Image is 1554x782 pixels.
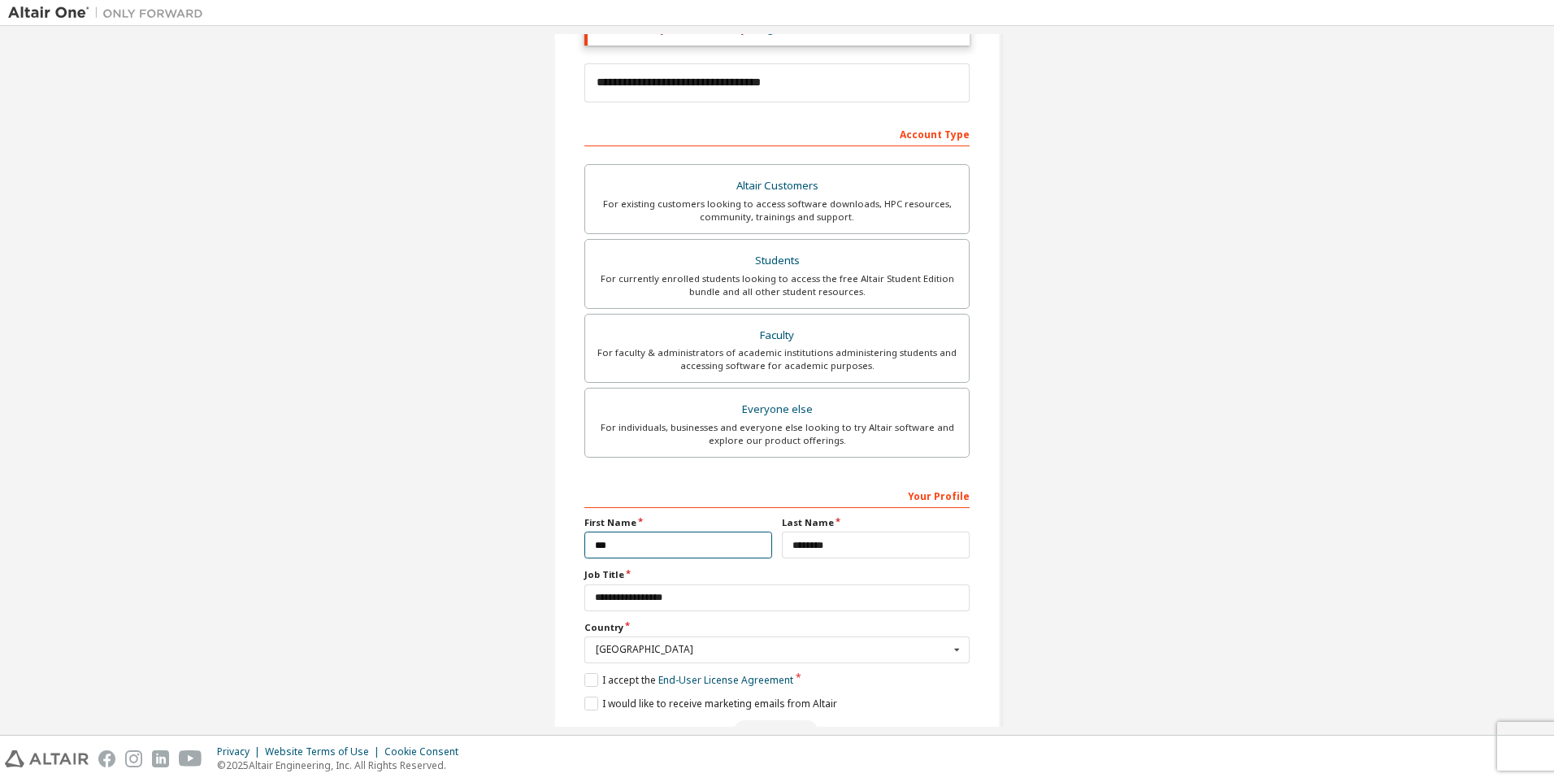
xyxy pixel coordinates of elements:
[217,758,468,772] p: © 2025 Altair Engineering, Inc. All Rights Reserved.
[125,750,142,767] img: instagram.svg
[584,120,970,146] div: Account Type
[584,697,837,710] label: I would like to receive marketing emails from Altair
[179,750,202,767] img: youtube.svg
[8,5,211,21] img: Altair One
[265,745,384,758] div: Website Terms of Use
[658,673,793,687] a: End-User License Agreement
[584,568,970,581] label: Job Title
[5,750,89,767] img: altair_logo.svg
[217,745,265,758] div: Privacy
[595,175,959,198] div: Altair Customers
[584,516,772,529] label: First Name
[595,198,959,224] div: For existing customers looking to access software downloads, HPC resources, community, trainings ...
[595,324,959,347] div: Faculty
[595,346,959,372] div: For faculty & administrators of academic institutions administering students and accessing softwa...
[595,250,959,272] div: Students
[596,645,949,654] div: [GEOGRAPHIC_DATA]
[98,750,115,767] img: facebook.svg
[584,482,970,508] div: Your Profile
[584,720,970,745] div: Email already exists
[595,272,959,298] div: For currently enrolled students looking to access the free Altair Student Edition bundle and all ...
[384,745,468,758] div: Cookie Consent
[782,516,970,529] label: Last Name
[152,750,169,767] img: linkedin.svg
[595,398,959,421] div: Everyone else
[595,421,959,447] div: For individuals, businesses and everyone else looking to try Altair software and explore our prod...
[584,673,793,687] label: I accept the
[584,621,970,634] label: Country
